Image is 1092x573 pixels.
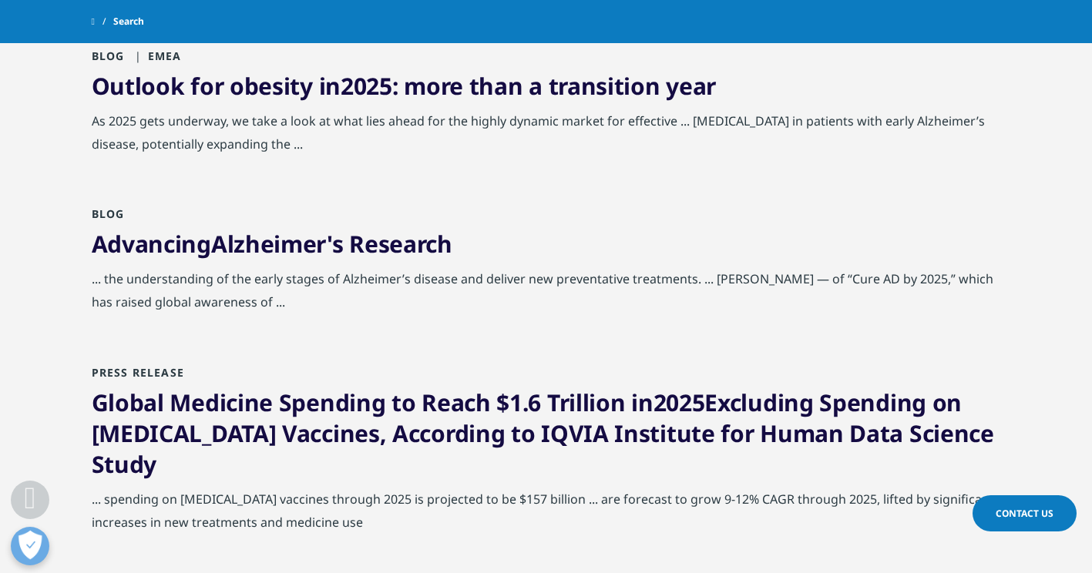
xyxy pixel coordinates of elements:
div: ... the understanding of the early stages of Alzheimer’s disease and deliver new preventative tre... [92,267,1001,321]
a: AdvancingAlzheimer's Research [92,228,452,260]
span: Alzheimer [211,228,327,260]
div: ... spending on [MEDICAL_DATA] vaccines through 2025 is projected to be $157 billion ... are fore... [92,488,1001,541]
a: Global Medicine Spending to Reach $1.6 Trillion in2025Excluding Spending on [MEDICAL_DATA] Vaccin... [92,387,994,480]
span: Contact Us [996,507,1053,520]
span: Blog [92,206,125,221]
span: Search [113,8,144,35]
a: Outlook for obesity in2025: more than a transition year [92,70,717,102]
span: Blog [92,49,125,63]
a: Contact Us [973,495,1077,531]
span: 2025 [341,70,392,102]
button: Open Preferences [11,527,49,565]
span: EMEA [129,49,182,63]
span: 2025 [654,387,705,418]
span: Press Release [92,365,185,380]
div: As 2025 gets underway, we take a look at what lies ahead for the highly dynamic market for effect... [92,109,1001,163]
